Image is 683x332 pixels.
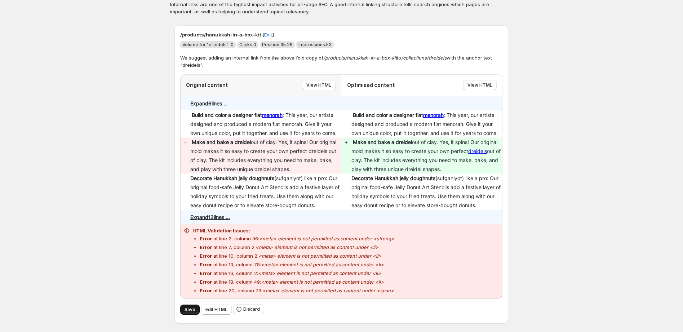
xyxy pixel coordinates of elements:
a: dreidels [468,148,487,154]
em: <meta> element is not permitted as content under <li> [258,270,381,276]
strong: Error [200,253,212,259]
a: menorah [423,112,444,118]
em: /collections/dreidels [401,55,447,61]
strong: Error [200,262,212,267]
button: View HTML [463,80,497,90]
span: Discard [243,306,260,312]
p: at line 10, column 2: [200,252,381,259]
strong: Error [200,244,212,250]
h2: HTML Validation Issues: [192,227,394,234]
span: Impressions: 53 [298,42,332,47]
span: View HTML [306,82,331,88]
p: Original content [186,82,228,89]
em: <meta> element is not permitted as content under <li> [261,262,384,267]
span: Volume for "dreidels": 0 [182,42,234,47]
p: at line 16, column 2: [200,270,381,277]
pre: + [345,138,348,147]
button: Edit [260,29,276,40]
em: <meta> element is not permitted as content under <span> [262,288,394,293]
div: (sufganiyot) like a pro: [190,174,341,210]
em: /products/hanukkah-in-a-box-kit [323,55,397,61]
span: View HTML [467,82,492,88]
p: Internal links are one of the highest impact activities for on-page SEO. A good internal linking ... [170,1,513,15]
span: Save [185,307,195,313]
p: We suggest adding an internal link from the above fold copy of to with the anchor text "dreidels". [180,54,502,69]
span: : This year, our artists designed and produced a modern flat menorah. Give it your own unique col... [190,112,337,136]
p: /products/hanukkah-in-a-box-kit [ ] [180,31,502,38]
pre: - [184,138,187,147]
em: <meta> element is not permitted as content under <li> [256,244,378,250]
strong: Error [200,270,212,276]
strong: Decorate Hanukkah jelly doughnuts [351,175,435,181]
strong: Make and bake a dreidel [353,139,412,145]
strong: Error [200,236,212,241]
span: Position: 35.26 [262,42,293,47]
strong: Error [200,279,212,285]
span: : This year, our artists designed and produced a modern flat menorah. Give it your own unique col... [351,112,498,136]
strong: Make and bake a dreidel [192,139,251,145]
div: (sufganiyot) like a pro: [351,174,502,210]
button: Save [180,305,200,315]
button: View HTML [302,80,336,90]
em: <meta> element is not permitted as content under <li> [261,279,384,285]
p: at line 2, column 96: [200,235,394,242]
em: <meta> element is not permitted as content under <strong> [259,236,394,241]
span: Clicks: 0 [239,42,256,47]
strong: Decorate Hanukkah jelly doughnuts [190,175,274,181]
span: out of clay. Yes, it spins! Our original mold makes it so easy to create your own perfect dreidel... [190,139,338,172]
a: menorah [262,112,283,118]
p: at line 7, column 2: [200,244,378,251]
button: Edit HTML [201,305,232,315]
span: Edit HTML [205,307,227,313]
button: Discard [233,304,264,314]
span: Edit [264,31,272,38]
strong: Build and color a designer flat [353,112,444,118]
strong: Build and color a designer flat [192,112,283,118]
p: at line 20, column 79: [200,287,394,294]
strong: Error [200,288,212,293]
span: out of clay. Yes, it spins! Our original mold makes it so easy to create your own perfect out of ... [351,139,502,172]
p: at line 18, column 49: [200,278,384,285]
em: <meta> element is not permitted as content under <li> [258,253,381,259]
p: at line 13, column 78: [200,261,384,268]
p: Optimised content [347,82,395,89]
pre: Expand 6 lines ... [190,100,228,106]
pre: Expand 13 lines ... [190,214,230,220]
